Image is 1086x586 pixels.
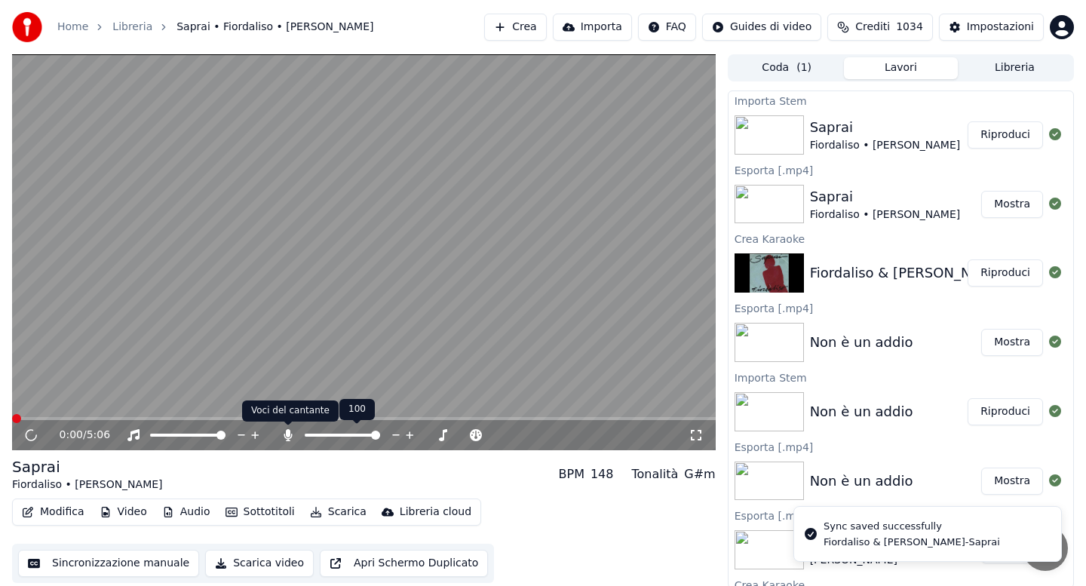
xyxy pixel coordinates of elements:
button: Mostra [981,191,1043,218]
div: Importa Stem [729,368,1073,386]
div: Saprai [810,117,961,138]
img: youka [12,12,42,42]
div: Impostazioni [967,20,1034,35]
span: Saprai • Fiordaliso • [PERSON_NAME] [176,20,373,35]
span: 1034 [896,20,923,35]
button: Scarica [304,502,373,523]
button: Riproduci [968,398,1043,425]
button: Crea [484,14,546,41]
button: Mostra [981,468,1043,495]
div: Voci del cantante [242,400,339,422]
div: BPM [559,465,584,483]
div: Esporta [.mp4] [729,299,1073,317]
button: Mostra [981,329,1043,356]
div: Saprai [810,186,961,207]
div: Fiordaliso & [PERSON_NAME]-Saprai [810,262,1054,284]
nav: breadcrumb [57,20,374,35]
div: G#m [684,465,715,483]
div: Non è un addio [810,401,913,422]
span: 0:00 [60,428,83,443]
button: Lavori [844,57,958,79]
button: FAQ [638,14,696,41]
button: Crediti1034 [827,14,933,41]
button: Riproduci [968,121,1043,149]
div: Fiordaliso & [PERSON_NAME]-Saprai [824,535,1000,549]
span: ( 1 ) [796,60,811,75]
button: Libreria [958,57,1072,79]
button: Audio [156,502,216,523]
a: Libreria [112,20,152,35]
button: Video [94,502,153,523]
button: Guides di video [702,14,821,41]
a: Home [57,20,88,35]
button: Importa [553,14,632,41]
div: Esporta [.mp4] [729,161,1073,179]
span: 5:06 [87,428,110,443]
div: Sync saved successfully [824,519,1000,534]
button: Sincronizzazione manuale [18,550,199,577]
div: Esporta [.mp4] [729,506,1073,524]
div: 148 [591,465,614,483]
div: Fiordaliso • [PERSON_NAME] [810,138,961,153]
div: Libreria cloud [400,505,471,520]
div: 100 [339,399,375,420]
div: Fiordaliso • [PERSON_NAME] [810,207,961,222]
button: Coda [730,57,844,79]
button: Scarica video [205,550,314,577]
button: Riproduci [968,259,1043,287]
button: Impostazioni [939,14,1044,41]
button: Apri Schermo Duplicato [320,550,488,577]
div: Non è un addio [810,332,913,353]
button: Sottotitoli [219,502,301,523]
div: Non è un addio [810,471,913,492]
div: Fiordaliso • [PERSON_NAME] [12,477,163,492]
button: Modifica [16,502,90,523]
div: Tonalità [631,465,678,483]
div: Esporta [.mp4] [729,437,1073,456]
div: Saprai [12,456,163,477]
div: Importa Stem [729,91,1073,109]
span: Crediti [855,20,890,35]
div: Crea Karaoke [729,229,1073,247]
div: / [60,428,96,443]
